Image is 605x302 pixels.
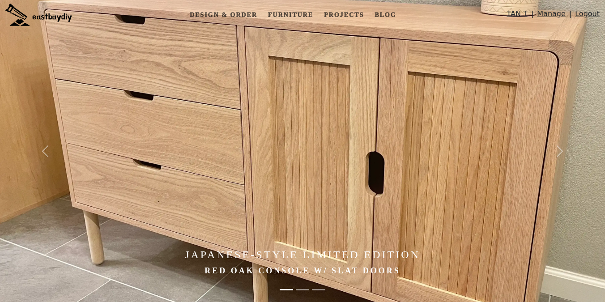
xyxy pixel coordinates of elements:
a: Logout [575,9,600,23]
a: Blog [371,7,400,23]
img: eastbaydiy [5,4,72,26]
a: TAN T [507,9,528,23]
a: Projects [320,7,367,23]
button: Made in the Bay Area [312,285,325,295]
span: | [531,9,533,23]
button: Elevate Your Home with Handcrafted Japanese-Style Furniture [296,285,309,295]
a: Manage [537,9,566,23]
a: Furniture [264,7,317,23]
button: Japanese-Style Limited Edition [280,285,293,295]
a: Red Oak Console w/ Slat Doors [205,266,400,275]
h4: Japanese-Style Limited Edition [91,248,514,261]
a: Design & Order [186,7,261,23]
span: | [569,9,571,23]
